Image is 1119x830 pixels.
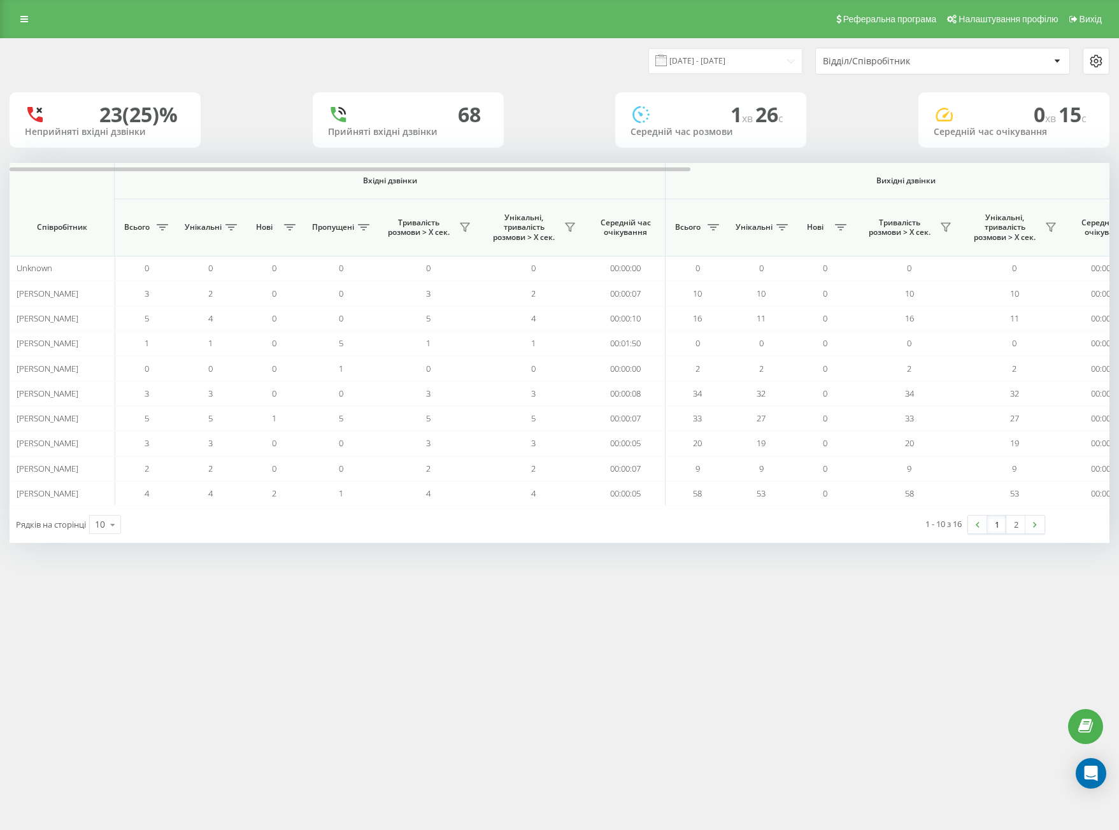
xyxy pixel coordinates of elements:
span: 3 [531,388,536,399]
span: 5 [145,313,149,324]
span: 0 [426,363,431,374]
span: 26 [755,101,783,128]
span: 5 [208,412,213,424]
span: 9 [695,463,700,474]
span: c [1081,111,1087,125]
span: Нові [799,222,831,232]
span: 0 [907,337,911,349]
span: 5 [531,412,536,424]
span: 0 [759,262,764,274]
span: 0 [823,412,827,424]
span: 9 [759,463,764,474]
div: Open Intercom Messenger [1076,758,1106,789]
span: 10 [693,288,702,299]
span: Середній час очікування [595,218,655,237]
span: 5 [339,337,343,349]
span: 4 [426,488,431,499]
td: 00:00:07 [586,406,666,431]
span: [PERSON_NAME] [17,363,78,374]
span: 11 [1010,313,1019,324]
span: 2 [531,463,536,474]
span: Співробітник [20,222,103,232]
span: 0 [823,313,827,324]
span: Вхідні дзвінки [148,176,632,186]
span: 0 [339,388,343,399]
span: [PERSON_NAME] [17,437,78,449]
span: [PERSON_NAME] [17,488,78,499]
div: 68 [458,102,481,127]
span: 0 [823,262,827,274]
span: 33 [693,412,702,424]
span: 3 [208,437,213,449]
a: 2 [1006,516,1025,533]
span: Унікальні [736,222,773,232]
span: 0 [272,388,276,399]
td: 00:00:08 [586,381,666,406]
span: Всього [672,222,704,232]
span: 2 [272,488,276,499]
span: 1 [339,363,343,374]
span: 3 [426,288,431,299]
span: Unknown [17,262,52,274]
td: 00:00:10 [586,306,666,331]
span: c [778,111,783,125]
span: 9 [1012,463,1016,474]
span: 19 [1010,437,1019,449]
span: [PERSON_NAME] [17,337,78,349]
span: 3 [426,388,431,399]
div: Середній час розмови [631,127,791,137]
span: 11 [757,313,766,324]
span: 0 [426,262,431,274]
span: Пропущені [312,222,354,232]
span: 3 [145,288,149,299]
span: 0 [1034,101,1058,128]
span: [PERSON_NAME] [17,313,78,324]
span: 2 [759,363,764,374]
span: 1 [208,337,213,349]
span: 20 [693,437,702,449]
span: 0 [531,363,536,374]
span: 0 [1012,337,1016,349]
span: 3 [145,437,149,449]
span: 9 [907,463,911,474]
span: 27 [1010,412,1019,424]
span: 58 [693,488,702,499]
span: хв [1045,111,1058,125]
span: 10 [905,288,914,299]
span: 2 [208,288,213,299]
span: 0 [823,363,827,374]
span: 0 [272,437,276,449]
span: 20 [905,437,914,449]
span: 0 [1012,262,1016,274]
span: 4 [208,313,213,324]
td: 00:00:00 [586,356,666,381]
span: Унікальні, тривалість розмови > Х сек. [487,213,560,243]
div: 10 [95,518,105,531]
span: 10 [1010,288,1019,299]
span: Рядків на сторінці [16,519,86,530]
td: 00:00:07 [586,456,666,481]
span: 0 [695,337,700,349]
span: 0 [145,363,149,374]
span: 58 [905,488,914,499]
span: 0 [823,337,827,349]
span: 3 [426,437,431,449]
span: Нові [248,222,280,232]
span: 0 [759,337,764,349]
span: Тривалість розмови > Х сек. [863,218,936,237]
span: 0 [339,288,343,299]
div: Середній час очікування [934,127,1094,137]
span: 0 [272,337,276,349]
span: 0 [339,262,343,274]
span: 0 [823,463,827,474]
span: 0 [339,463,343,474]
span: 0 [823,488,827,499]
span: 1 [272,412,276,424]
span: 3 [208,388,213,399]
div: 1 - 10 з 16 [925,517,962,530]
span: 3 [145,388,149,399]
span: Тривалість розмови > Х сек. [382,218,455,237]
span: Унікальні, тривалість розмови > Х сек. [968,213,1041,243]
span: 0 [208,262,213,274]
span: 4 [531,488,536,499]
